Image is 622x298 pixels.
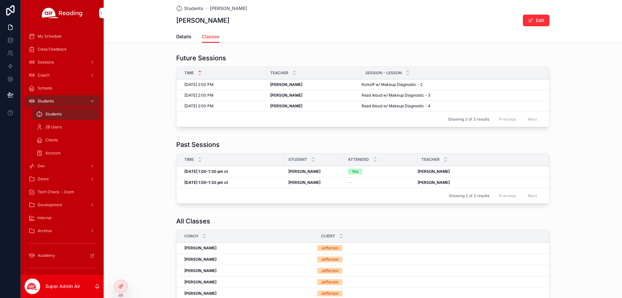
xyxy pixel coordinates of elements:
[184,103,262,109] a: [DATE] 2:00 PM
[25,95,100,107] a: Students
[184,70,194,76] span: Time
[362,82,422,87] span: Kickoff w/ Makeup Diagnostic - 2
[362,82,541,87] a: Kickoff w/ Makeup Diagnostic - 2
[348,169,414,174] a: Yes
[321,245,339,251] div: Jefferson
[184,82,262,87] a: [DATE] 2:00 PM
[418,180,450,185] strong: [PERSON_NAME]
[38,86,52,91] span: Schools
[321,291,339,296] div: Jefferson
[288,180,340,185] a: [PERSON_NAME]
[45,283,80,290] p: Super Admin Air
[176,217,210,226] h1: All Classes
[288,169,320,174] strong: [PERSON_NAME]
[38,60,54,65] span: Sessions
[32,147,100,159] a: Account
[270,82,358,87] a: [PERSON_NAME]
[270,93,358,98] a: [PERSON_NAME]
[176,31,191,44] a: Details
[321,268,339,274] div: Jefferson
[348,180,352,185] span: --
[270,103,358,109] a: [PERSON_NAME]
[38,253,55,258] span: Academy
[25,69,100,81] a: Coach
[184,233,198,239] span: Coach
[25,43,100,55] a: Class Feedback
[362,103,541,109] a: Read Aloud w/ Makeup Diagnostic - 4
[184,5,203,12] span: Students
[418,169,541,174] a: [PERSON_NAME]
[176,54,226,63] h1: Future Sessions
[288,157,307,162] span: Student
[38,189,74,195] span: Tech Check - Zoom
[25,212,100,224] a: Internal
[25,225,100,237] a: Archive
[449,193,489,198] span: Showing 2 of 2 results
[270,93,302,98] strong: [PERSON_NAME]
[38,99,54,104] span: Students
[202,33,219,40] span: Classes
[184,180,228,185] strong: [DATE] 1:00-1:30 pm ct
[270,70,288,76] span: Teacher
[448,117,489,122] span: Showing 3 of 3 results
[523,15,549,26] button: Edit
[418,169,450,174] strong: [PERSON_NAME]
[21,26,104,275] div: scrollable content
[25,199,100,211] a: Development
[176,33,191,40] span: Details
[45,125,62,130] span: 2B Users
[45,137,58,143] span: Clients
[176,5,203,12] a: Students
[176,140,220,149] h1: Past Sessions
[38,202,62,208] span: Development
[25,56,100,68] a: Sessions
[184,257,216,262] strong: [PERSON_NAME]
[184,93,262,98] a: [DATE] 2:00 PM
[184,180,281,185] a: [DATE] 1:00-1:30 pm ct
[184,157,194,162] span: Time
[25,186,100,198] a: Tech Check - Zoom
[270,82,302,87] strong: [PERSON_NAME]
[362,93,430,98] span: Read Aloud w/ Makeup Diagnostic - 3
[184,103,213,109] span: [DATE] 2:00 PM
[42,8,83,18] img: App logo
[25,30,100,42] a: My Schedule
[210,5,247,12] a: [PERSON_NAME]
[176,16,229,25] h1: [PERSON_NAME]
[25,250,100,261] a: Academy
[288,169,340,174] a: [PERSON_NAME]
[184,268,216,273] strong: [PERSON_NAME]
[321,256,339,262] div: Jefferson
[38,228,52,233] span: Archive
[288,180,320,185] strong: [PERSON_NAME]
[38,215,52,221] span: Internal
[38,163,45,169] span: Dev
[321,233,335,239] span: Client
[184,280,216,284] strong: [PERSON_NAME]
[25,173,100,185] a: Demo
[421,157,440,162] span: Teacher
[348,157,369,162] span: Attended
[45,150,61,156] span: Account
[38,47,67,52] span: Class Feedback
[32,134,100,146] a: Clients
[38,34,62,39] span: My Schedule
[184,169,281,174] a: [DATE] 1:00-1:30 pm ct
[184,291,216,296] strong: [PERSON_NAME]
[362,103,431,109] span: Read Aloud w/ Makeup Diagnostic - 4
[184,82,213,87] span: [DATE] 2:00 PM
[38,176,49,182] span: Demo
[184,169,228,174] strong: [DATE] 1:00-1:30 pm ct
[38,73,50,78] span: Coach
[348,180,414,185] a: --
[32,121,100,133] a: 2B Users
[321,279,339,285] div: Jefferson
[25,160,100,172] a: Dev
[270,103,302,108] strong: [PERSON_NAME]
[202,31,219,43] a: Classes
[184,245,216,250] strong: [PERSON_NAME]
[25,82,100,94] a: Schools
[362,93,541,98] a: Read Aloud w/ Makeup Diagnostic - 3
[365,70,402,76] span: Session - Lesson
